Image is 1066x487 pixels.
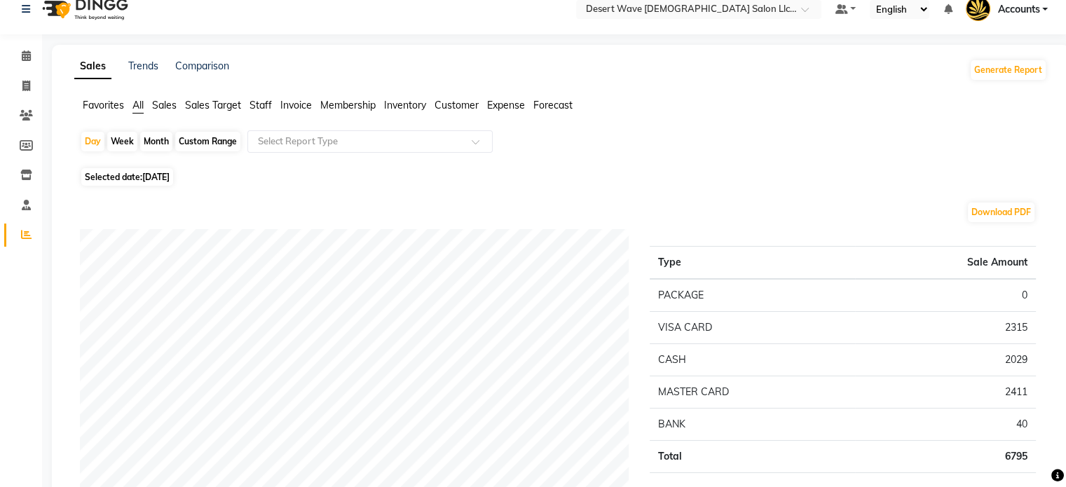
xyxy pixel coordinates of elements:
a: Sales [74,54,111,79]
td: CASH [650,344,855,376]
td: 2315 [855,312,1036,344]
td: PACKAGE [650,279,855,312]
span: Customer [435,99,479,111]
td: 40 [855,409,1036,441]
span: Staff [250,99,272,111]
span: Inventory [384,99,426,111]
span: Selected date: [81,168,173,186]
td: BANK [650,409,855,441]
div: Day [81,132,104,151]
div: Custom Range [175,132,240,151]
td: 0 [855,279,1036,312]
td: 6795 [855,441,1036,473]
span: Invoice [280,99,312,111]
td: Total [650,441,855,473]
td: 2411 [855,376,1036,409]
button: Download PDF [968,203,1034,222]
td: VISA CARD [650,312,855,344]
span: Accounts [997,2,1039,17]
span: Favorites [83,99,124,111]
div: Month [140,132,172,151]
th: Type [650,247,855,280]
div: Week [107,132,137,151]
span: Forecast [533,99,573,111]
a: Comparison [175,60,229,72]
span: Membership [320,99,376,111]
a: Trends [128,60,158,72]
button: Generate Report [971,60,1046,80]
td: MASTER CARD [650,376,855,409]
th: Sale Amount [855,247,1036,280]
span: Sales [152,99,177,111]
span: [DATE] [142,172,170,182]
span: Expense [487,99,525,111]
span: All [132,99,144,111]
span: Sales Target [185,99,241,111]
td: 2029 [855,344,1036,376]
